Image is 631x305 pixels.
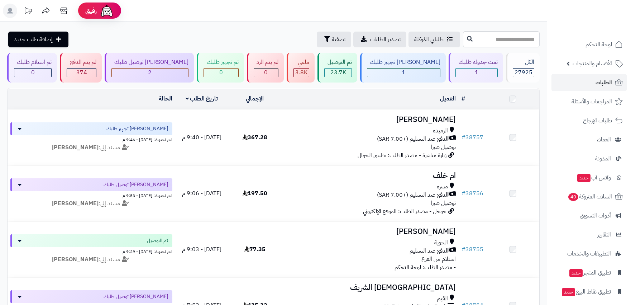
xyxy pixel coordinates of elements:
[147,237,168,244] span: تم التوصيل
[568,193,578,201] span: 40
[447,53,504,83] a: تمت جدولة طلبك 1
[569,268,611,278] span: تطبيق المتجر
[330,68,346,77] span: 23.7K
[148,68,152,77] span: 2
[104,293,168,300] span: [PERSON_NAME] توصيل طلبك
[5,255,178,264] div: مسند إلى:
[10,191,172,199] div: اخر تحديث: [DATE] - 9:53 م
[244,245,266,254] span: 77.35
[551,93,627,110] a: المراجعات والأسئلة
[14,58,52,66] div: تم استلام طلبك
[551,245,627,262] a: التطبيقات والخدمات
[14,35,53,44] span: إضافة طلب جديد
[551,74,627,91] a: الطلبات
[462,245,483,254] a: #38755
[585,39,612,50] span: لوحة التحكم
[582,19,624,34] img: logo-2.png
[14,69,51,77] div: 0
[414,35,444,44] span: طلباتي المُوكلة
[402,68,405,77] span: 1
[410,247,449,255] span: الدفع عند التسليم
[515,68,532,77] span: 27925
[58,53,103,83] a: لم يتم الدفع 374
[182,189,221,198] span: [DATE] - 9:06 م
[370,35,401,44] span: تصدير الطلبات
[577,173,611,183] span: وآتس آب
[317,32,351,47] button: تصفية
[8,32,68,47] a: إضافة طلب جديد
[106,125,168,132] span: [PERSON_NAME] تجهيز طلبك
[186,94,218,103] a: تاريخ الطلب
[245,53,285,83] a: لم يتم الرد 0
[325,69,351,77] div: 23698
[551,112,627,129] a: طلبات الإرجاع
[67,69,96,77] div: 374
[67,58,96,66] div: لم يتم الدفع
[293,58,309,66] div: ملغي
[567,249,611,259] span: التطبيقات والخدمات
[19,4,37,20] a: تحديثات المنصة
[572,97,612,107] span: المراجعات والأسئلة
[254,69,278,77] div: 0
[597,230,611,240] span: التقارير
[580,211,611,221] span: أدوات التسويق
[243,133,267,142] span: 367.28
[104,181,168,188] span: [PERSON_NAME] توصيل طلبك
[5,144,178,152] div: مسند إلى:
[219,68,223,77] span: 0
[254,58,278,66] div: لم يتم الرد
[595,154,611,164] span: المدونة
[243,189,267,198] span: 197.50
[551,207,627,224] a: أدوات التسويق
[408,32,460,47] a: طلباتي المُوكلة
[295,68,307,77] span: 3.8K
[551,150,627,167] a: المدونة
[475,68,478,77] span: 1
[573,58,612,69] span: الأقسام والمنتجات
[284,116,455,124] h3: [PERSON_NAME]
[551,169,627,186] a: وآتس آبجديد
[437,295,448,303] span: القيم
[204,58,238,66] div: تم تجهيز طلبك
[264,68,268,77] span: 0
[358,151,446,160] span: زيارة مباشرة - مصدر الطلب: تطبيق الجوال
[52,255,99,264] strong: [PERSON_NAME]
[159,94,172,103] a: الحالة
[568,192,612,202] span: السلات المتروكة
[204,69,238,77] div: 0
[182,245,221,254] span: [DATE] - 9:03 م
[284,227,455,236] h3: [PERSON_NAME]
[462,133,483,142] a: #38757
[456,69,497,77] div: 1
[551,226,627,243] a: التقارير
[551,283,627,300] a: تطبيق نقاط البيعجديد
[332,35,345,44] span: تصفية
[377,191,449,199] span: الدفع عند التسليم (+7.00 SAR)
[440,94,456,103] a: العميل
[10,135,172,143] div: اخر تحديث: [DATE] - 9:46 م
[367,69,440,77] div: 1
[569,269,583,277] span: جديد
[284,283,455,292] h3: [DEMOGRAPHIC_DATA] الشريف
[434,239,448,247] span: الحوية
[421,255,456,263] span: استلام من الفرع
[52,199,99,208] strong: [PERSON_NAME]
[31,68,35,77] span: 0
[324,58,352,66] div: تم التوصيل
[294,69,309,77] div: 3849
[377,135,449,143] span: الدفع عند التسليم (+7.00 SAR)
[112,69,188,77] div: 2
[359,53,447,83] a: [PERSON_NAME] تجهيز طلبك 1
[437,183,448,191] span: مسره
[462,94,465,103] a: #
[281,222,458,277] td: - مصدر الطلب: لوحة التحكم
[182,133,221,142] span: [DATE] - 9:40 م
[505,53,541,83] a: الكل27925
[367,58,440,66] div: [PERSON_NAME] تجهيز طلبك
[462,133,465,142] span: #
[5,200,178,208] div: مسند إلى:
[551,36,627,53] a: لوحة التحكم
[551,131,627,148] a: العملاء
[513,58,534,66] div: الكل
[431,143,456,151] span: توصيل شبرا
